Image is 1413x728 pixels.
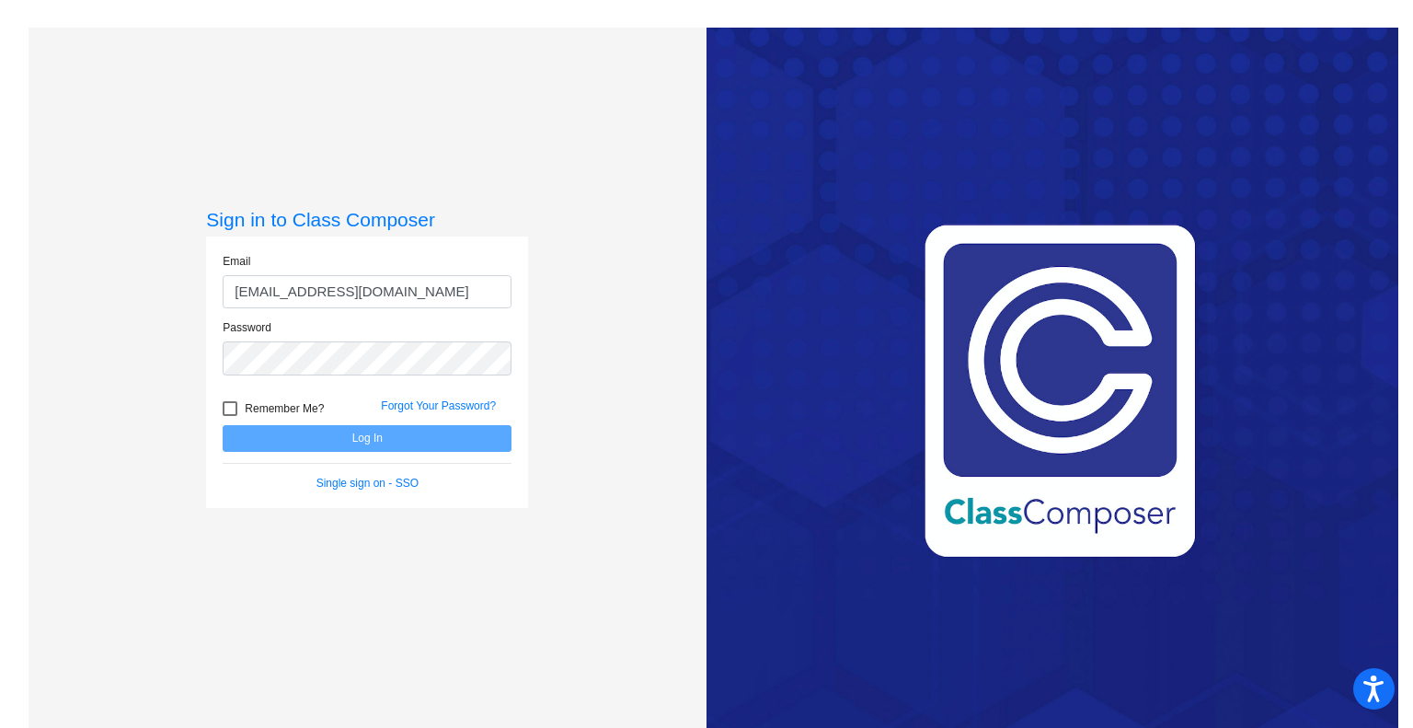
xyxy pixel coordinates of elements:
label: Email [223,253,250,270]
label: Password [223,319,271,336]
h3: Sign in to Class Composer [206,208,528,231]
span: Remember Me? [245,398,324,420]
a: Forgot Your Password? [381,399,496,412]
button: Log In [223,425,511,452]
a: Single sign on - SSO [316,477,419,490]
